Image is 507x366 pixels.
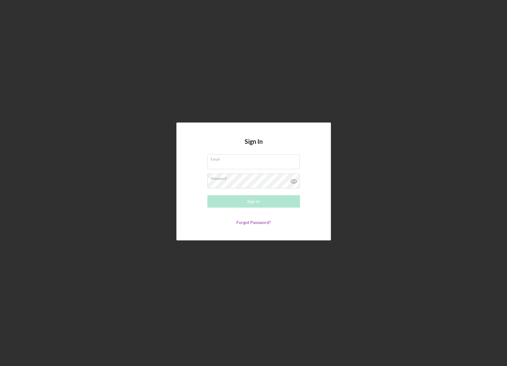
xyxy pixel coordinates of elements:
h4: Sign In [245,138,263,154]
label: Password [211,174,300,181]
div: Sign In [247,195,260,208]
button: Sign In [207,195,300,208]
a: Forgot Password? [236,220,271,225]
label: Email [211,155,300,161]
